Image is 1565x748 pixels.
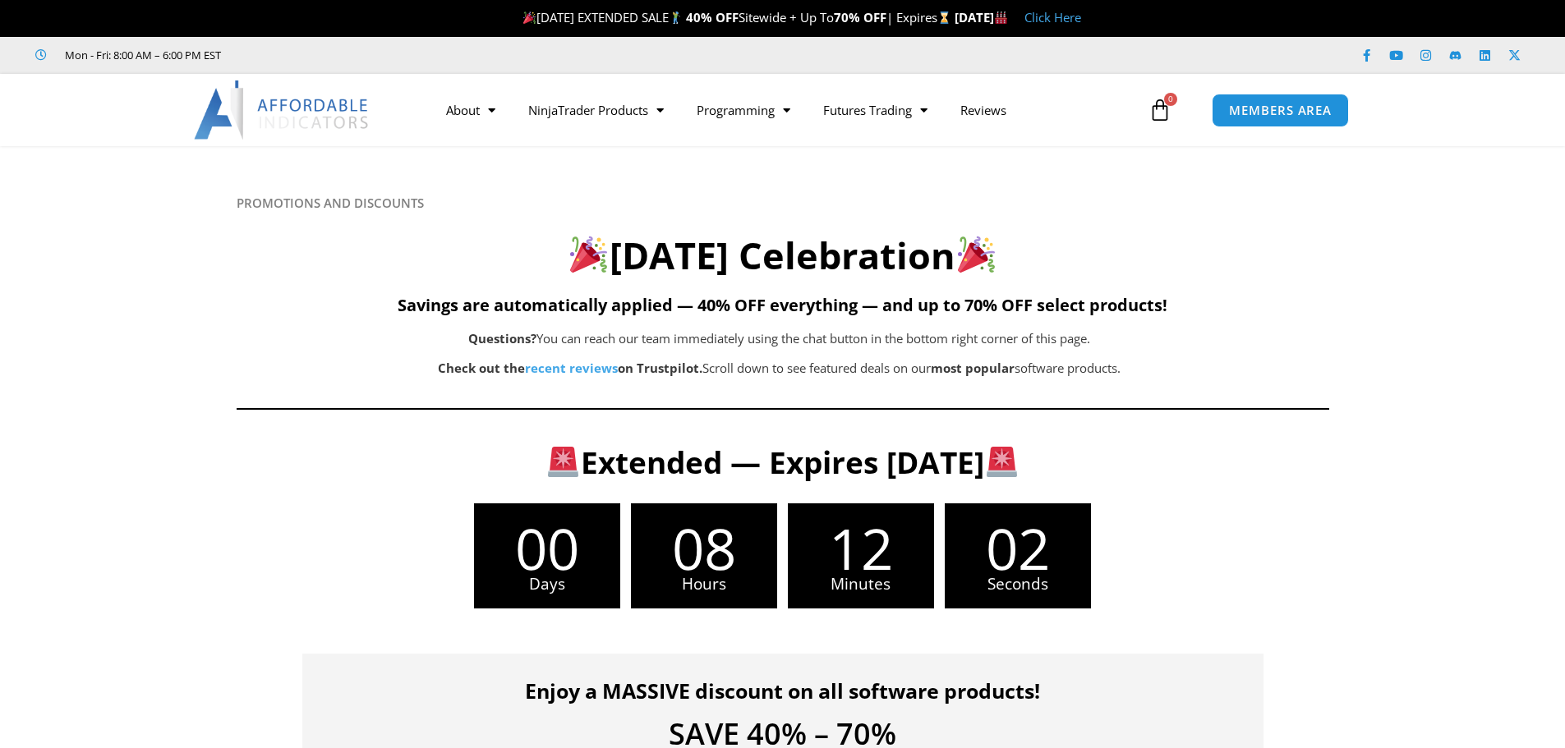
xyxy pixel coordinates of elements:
[987,447,1017,477] img: 🚨
[519,9,955,25] span: [DATE] EXTENDED SALE Sitewide + Up To | Expires
[938,11,951,24] img: ⌛
[237,232,1329,280] h2: [DATE] Celebration
[61,45,221,65] span: Mon - Fri: 8:00 AM – 6:00 PM EST
[631,520,777,576] span: 08
[1164,93,1177,106] span: 0
[945,576,1091,592] span: Seconds
[438,360,702,376] strong: Check out the on Trustpilot.
[523,11,536,24] img: 🎉
[237,195,1329,211] h6: PROMOTIONS AND DISCOUNTS
[680,91,807,129] a: Programming
[244,47,490,63] iframe: Customer reviews powered by Trustpilot
[548,447,578,477] img: 🚨
[631,576,777,592] span: Hours
[323,443,1243,482] h3: Extended — Expires [DATE]
[788,576,934,592] span: Minutes
[1124,86,1196,134] a: 0
[570,236,607,273] img: 🎉
[944,91,1023,129] a: Reviews
[945,520,1091,576] span: 02
[788,520,934,576] span: 12
[931,360,1015,376] b: most popular
[319,328,1240,351] p: You can reach our team immediately using the chat button in the bottom right corner of this page.
[1212,94,1349,127] a: MEMBERS AREA
[686,9,739,25] strong: 40% OFF
[319,357,1240,380] p: Scroll down to see featured deals on our software products.
[474,520,620,576] span: 00
[834,9,886,25] strong: 70% OFF
[194,80,371,140] img: LogoAI | Affordable Indicators – NinjaTrader
[1024,9,1081,25] a: Click Here
[995,11,1007,24] img: 🏭
[1229,104,1332,117] span: MEMBERS AREA
[958,236,995,273] img: 🎉
[474,576,620,592] span: Days
[525,360,618,376] a: recent reviews
[468,330,536,346] b: Questions?
[670,11,682,24] img: 🏌️‍♂️
[430,91,1144,129] nav: Menu
[955,9,1008,25] strong: [DATE]
[430,91,512,129] a: About
[807,91,944,129] a: Futures Trading
[512,91,680,129] a: NinjaTrader Products
[327,678,1239,703] h4: Enjoy a MASSIVE discount on all software products!
[237,296,1329,315] h5: Savings are automatically applied — 40% OFF everything — and up to 70% OFF select products!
